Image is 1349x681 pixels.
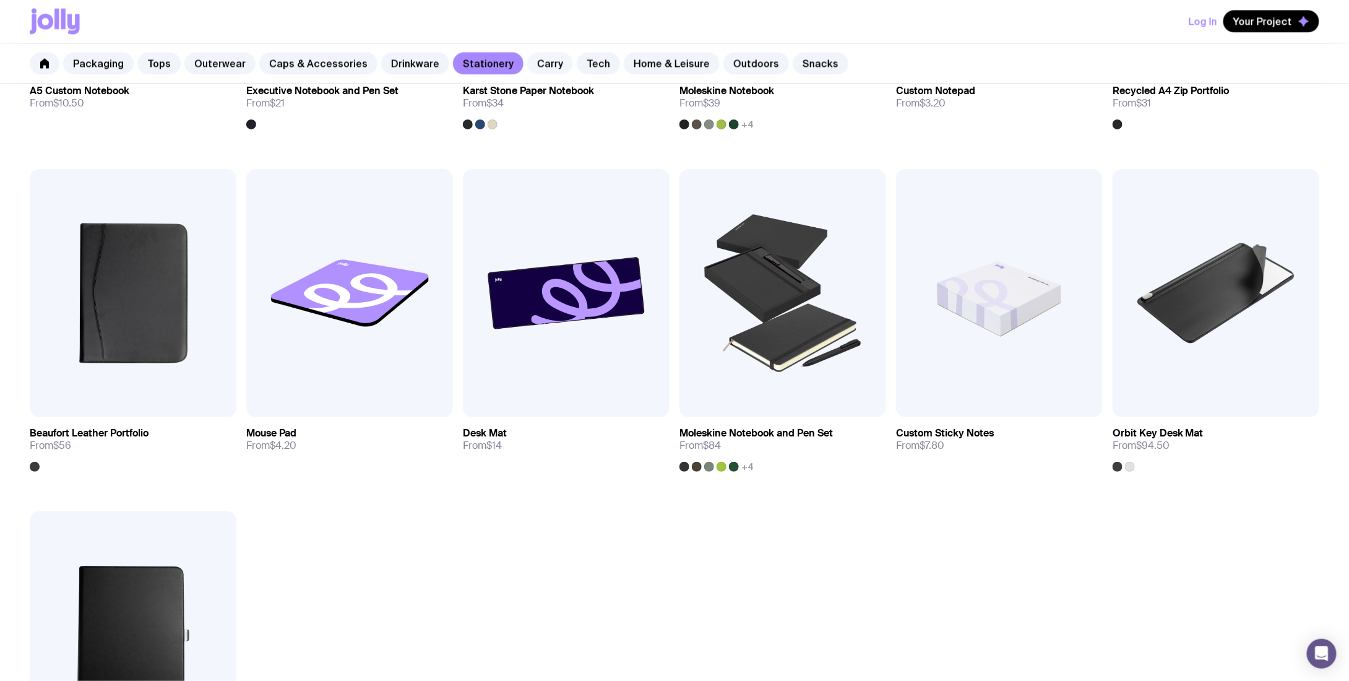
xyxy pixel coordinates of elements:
[30,97,84,110] span: From
[246,417,453,462] a: Mouse PadFrom$4.20
[896,97,946,110] span: From
[896,427,994,440] h3: Custom Sticky Notes
[703,439,721,452] span: $84
[30,75,236,119] a: A5 Custom NotebookFrom$10.50
[1113,75,1319,129] a: Recycled A4 Zip PortfolioFrom$31
[246,85,399,97] h3: Executive Notebook and Pen Set
[53,97,84,110] span: $10.50
[463,97,504,110] span: From
[703,97,720,110] span: $39
[1223,11,1319,33] button: Your Project
[30,427,149,440] h3: Beaufort Leather Portfolio
[679,85,774,97] h3: Moleskine Notebook
[1113,85,1230,97] h3: Recycled A4 Zip Portfolio
[246,75,453,129] a: Executive Notebook and Pen SetFrom$21
[63,53,134,75] a: Packaging
[30,440,71,452] span: From
[896,417,1103,462] a: Custom Sticky NotesFrom$7.80
[246,440,296,452] span: From
[381,53,449,75] a: Drinkware
[1307,639,1337,669] div: Open Intercom Messenger
[270,97,285,110] span: $21
[577,53,620,75] a: Tech
[723,53,789,75] a: Outdoors
[1189,11,1217,33] button: Log In
[246,97,285,110] span: From
[793,53,848,75] a: Snacks
[1136,97,1151,110] span: $31
[1233,15,1292,28] span: Your Project
[1136,439,1170,452] span: $94.50
[679,427,833,440] h3: Moleskine Notebook and Pen Set
[1113,97,1151,110] span: From
[453,53,524,75] a: Stationery
[1113,440,1170,452] span: From
[679,417,886,472] a: Moleskine Notebook and Pen SetFrom$84+4
[270,439,296,452] span: $4.20
[679,75,886,129] a: Moleskine NotebookFrom$39+4
[624,53,720,75] a: Home & Leisure
[30,417,236,472] a: Beaufort Leather PortfolioFrom$56
[463,427,507,440] h3: Desk Mat
[259,53,377,75] a: Caps & Accessories
[1113,427,1204,440] h3: Orbit Key Desk Mat
[246,427,296,440] h3: Mouse Pad
[741,119,754,129] span: +4
[741,462,754,472] span: +4
[1113,417,1319,472] a: Orbit Key Desk MatFrom$94.50
[486,439,502,452] span: $14
[486,97,504,110] span: $34
[679,97,720,110] span: From
[463,85,594,97] h3: Karst Stone Paper Notebook
[896,440,944,452] span: From
[184,53,256,75] a: Outerwear
[920,97,946,110] span: $3.20
[920,439,944,452] span: $7.80
[463,417,670,462] a: Desk MatFrom$14
[463,440,502,452] span: From
[679,440,721,452] span: From
[896,85,975,97] h3: Custom Notepad
[30,85,129,97] h3: A5 Custom Notebook
[896,75,1103,119] a: Custom NotepadFrom$3.20
[463,75,670,129] a: Karst Stone Paper NotebookFrom$34
[53,439,71,452] span: $56
[527,53,573,75] a: Carry
[137,53,181,75] a: Tops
